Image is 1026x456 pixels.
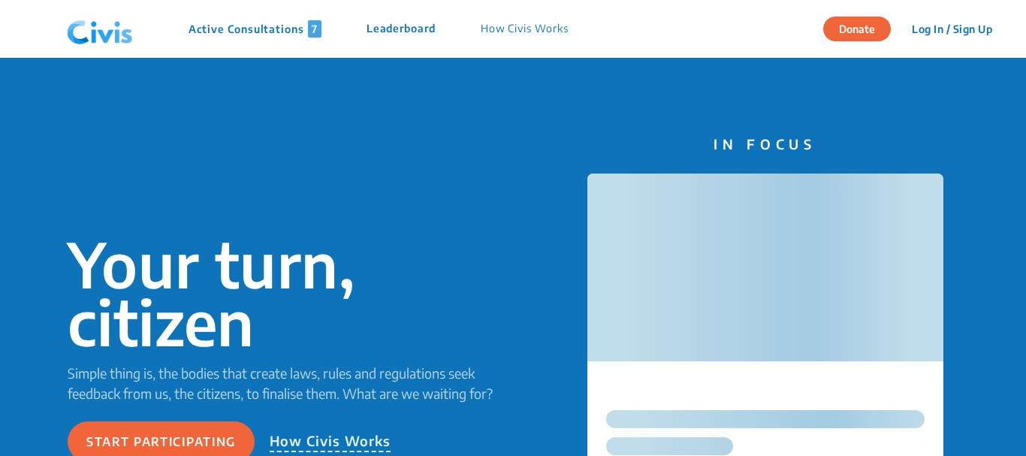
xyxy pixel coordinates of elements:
[68,235,513,351] p: Your turn, citizen
[68,363,513,403] p: Simple thing is, the bodies that create laws, rules and regulations seek feedback from us, the ci...
[823,20,902,35] a: Donate
[481,20,569,38] p: How Civis Works
[61,7,139,52] img: navlogo.png
[367,20,436,38] p: Leaderboard
[902,17,1002,41] button: Log In / Sign Up
[189,20,321,38] p: Active Consultations
[270,430,391,452] p: How Civis Works
[308,20,321,38] span: 7
[823,17,891,41] button: Donate
[587,134,943,154] p: IN FOCUS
